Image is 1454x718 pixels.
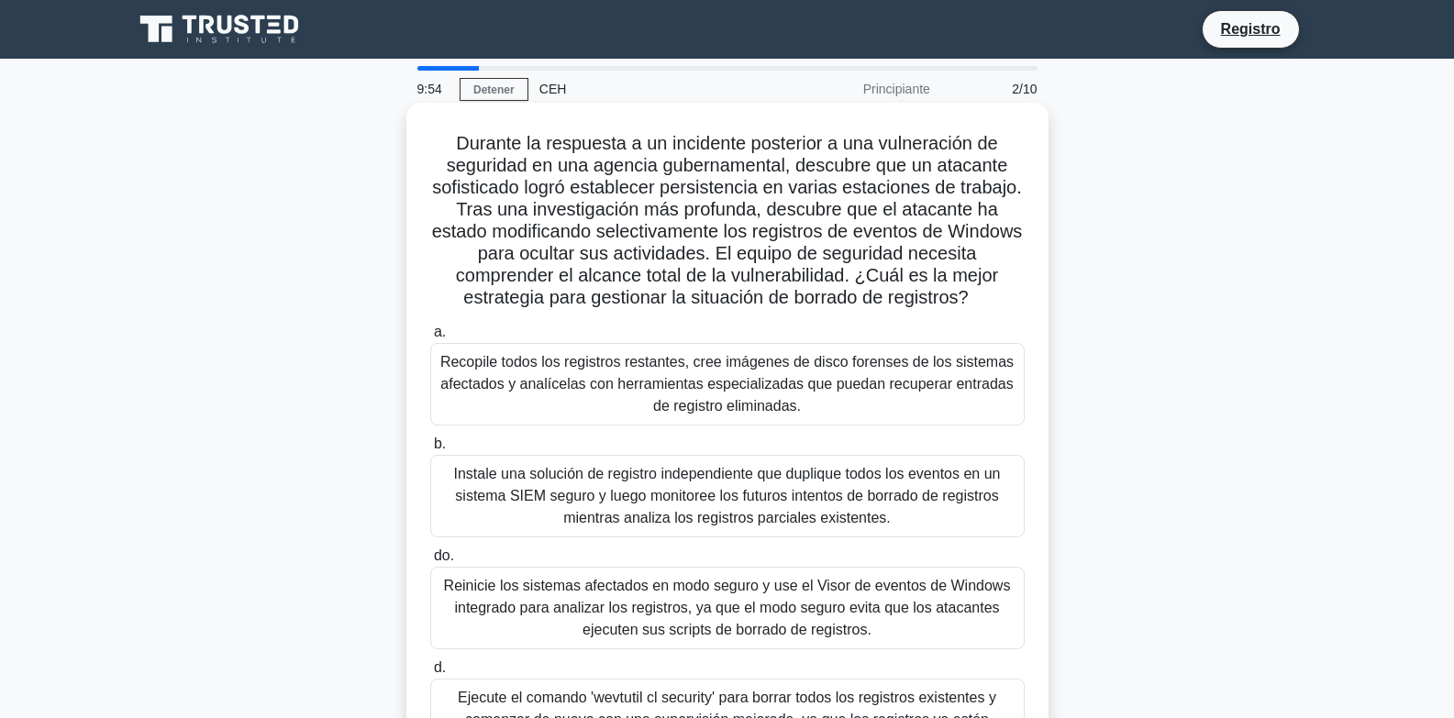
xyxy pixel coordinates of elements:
[434,436,446,451] font: b.
[434,659,446,675] font: d.
[460,78,528,101] a: Detener
[454,466,1001,525] font: Instale una solución de registro independiente que duplique todos los eventos en un sistema SIEM ...
[440,354,1014,414] font: Recopile todos los registros restantes, cree imágenes de disco forenses de los sistemas afectados...
[1210,17,1292,40] a: Registro
[444,578,1011,637] font: Reinicie los sistemas afectados en modo seguro y use el Visor de eventos de Windows integrado par...
[473,83,515,96] font: Detener
[1221,21,1281,37] font: Registro
[406,71,460,107] div: 9:54
[434,547,454,563] font: do.
[863,82,930,96] font: Principiante
[539,82,567,96] font: CEH
[432,133,1023,307] font: Durante la respuesta a un incidente posterior a una vulneración de seguridad en una agencia guber...
[434,324,446,339] font: a.
[1012,82,1037,96] font: 2/10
